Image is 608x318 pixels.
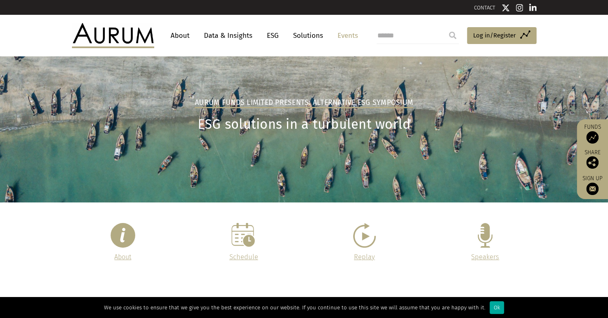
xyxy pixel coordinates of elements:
[529,4,536,12] img: Linkedin icon
[502,4,510,12] img: Twitter icon
[516,4,523,12] img: Instagram icon
[114,253,131,261] a: About
[166,28,194,43] a: About
[474,5,495,11] a: CONTACT
[72,116,536,132] h1: ESG solutions in a turbulent world
[581,123,604,144] a: Funds
[289,28,327,43] a: Solutions
[467,27,536,44] a: Log in/Register
[354,253,375,261] a: Replay
[581,150,604,169] div: Share
[200,28,257,43] a: Data & Insights
[72,23,154,48] img: Aurum
[586,131,599,144] img: Access Funds
[581,175,604,195] a: Sign up
[263,28,283,43] a: ESG
[333,28,358,43] a: Events
[444,27,461,44] input: Submit
[490,301,504,314] div: Ok
[471,253,499,261] a: Speakers
[229,253,258,261] a: Schedule
[586,183,599,195] img: Sign up to our newsletter
[473,30,516,40] span: Log in/Register
[195,98,413,108] h2: Aurum Funds Limited Presents: Alternative ESG Symposium
[586,156,599,169] img: Share this post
